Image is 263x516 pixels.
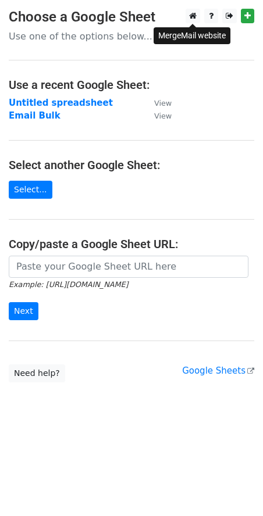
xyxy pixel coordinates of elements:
a: View [143,110,172,121]
div: MergeMail website [154,27,230,44]
a: Untitled spreadsheet [9,98,113,108]
input: Paste your Google Sheet URL here [9,256,248,278]
a: Google Sheets [182,365,254,376]
h4: Use a recent Google Sheet: [9,78,254,92]
small: View [154,99,172,107]
a: Select... [9,181,52,199]
input: Next [9,302,38,320]
h3: Choose a Google Sheet [9,9,254,26]
a: Email Bulk [9,110,61,121]
small: View [154,112,172,120]
h4: Copy/paste a Google Sheet URL: [9,237,254,251]
iframe: Chat Widget [205,460,263,516]
p: Use one of the options below... [9,30,254,42]
h4: Select another Google Sheet: [9,158,254,172]
small: Example: [URL][DOMAIN_NAME] [9,280,128,289]
a: Need help? [9,364,65,382]
a: View [143,98,172,108]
